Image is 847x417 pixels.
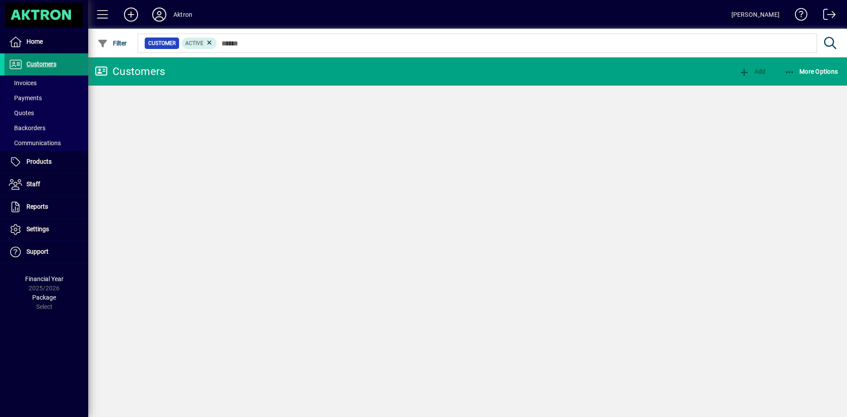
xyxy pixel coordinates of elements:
a: Invoices [4,75,88,90]
a: Staff [4,173,88,195]
span: More Options [784,68,838,75]
span: Invoices [9,79,37,86]
span: Products [26,158,52,165]
a: Support [4,241,88,263]
span: Financial Year [25,275,64,282]
a: Products [4,151,88,173]
div: [PERSON_NAME] [731,8,780,22]
button: Filter [95,35,129,51]
div: Aktron [173,8,192,22]
span: Filter [97,40,127,47]
span: Communications [9,139,61,147]
span: Add [739,68,765,75]
a: Knowledge Base [788,2,808,30]
button: Profile [145,7,173,23]
span: Package [32,294,56,301]
a: Quotes [4,105,88,120]
a: Reports [4,196,88,218]
div: Customers [95,64,165,79]
a: Settings [4,218,88,240]
span: Payments [9,94,42,101]
span: Quotes [9,109,34,116]
span: Customer [148,39,176,48]
span: Support [26,248,49,255]
button: More Options [782,64,840,79]
button: Add [117,7,145,23]
mat-chip: Activation Status: Active [182,38,217,49]
a: Communications [4,135,88,150]
span: Staff [26,180,40,188]
span: Reports [26,203,48,210]
span: Settings [26,225,49,233]
a: Logout [817,2,836,30]
a: Payments [4,90,88,105]
a: Home [4,31,88,53]
span: Active [185,40,203,46]
span: Backorders [9,124,45,131]
button: Add [737,64,768,79]
span: Customers [26,60,56,68]
a: Backorders [4,120,88,135]
span: Home [26,38,43,45]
